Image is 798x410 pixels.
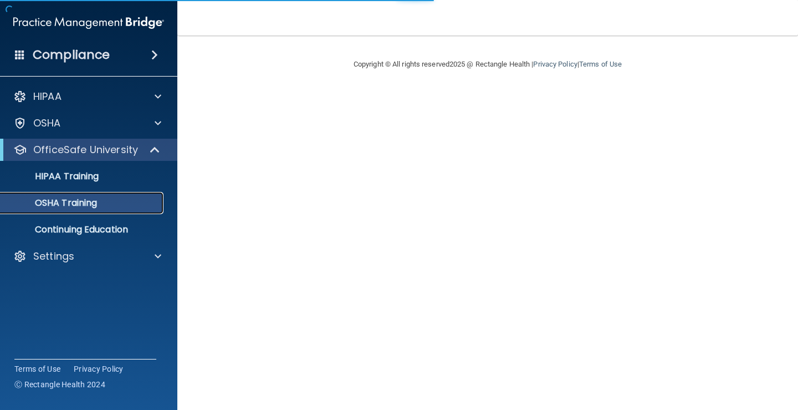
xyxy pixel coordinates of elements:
[13,12,164,34] img: PMB logo
[13,117,161,130] a: OSHA
[74,363,124,374] a: Privacy Policy
[13,250,161,263] a: Settings
[33,143,138,156] p: OfficeSafe University
[7,198,97,209] p: OSHA Training
[533,60,577,68] a: Privacy Policy
[33,117,61,130] p: OSHA
[33,250,74,263] p: Settings
[14,363,60,374] a: Terms of Use
[33,90,62,103] p: HIPAA
[13,90,161,103] a: HIPAA
[33,47,110,63] h4: Compliance
[7,171,99,182] p: HIPAA Training
[7,224,158,235] p: Continuing Education
[13,143,161,156] a: OfficeSafe University
[14,379,105,390] span: Ⓒ Rectangle Health 2024
[579,60,622,68] a: Terms of Use
[285,47,690,82] div: Copyright © All rights reserved 2025 @ Rectangle Health | |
